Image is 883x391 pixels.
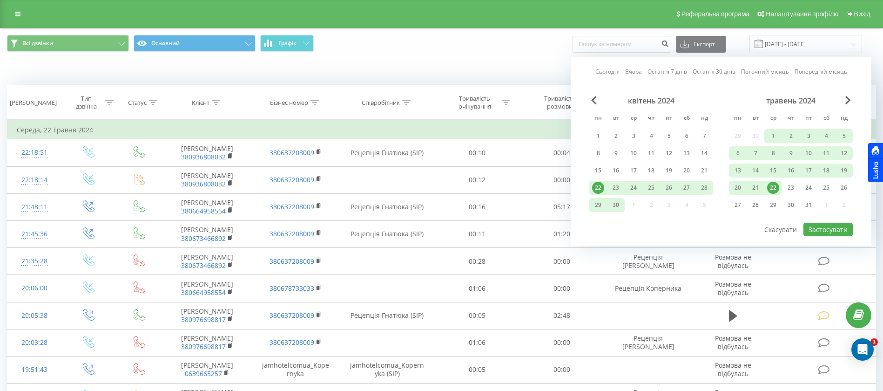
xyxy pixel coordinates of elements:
a: 380664958554 [181,206,226,215]
a: 380637208009 [270,202,314,211]
div: сб 18 трав 2024 р. [817,164,835,178]
div: сб 20 квіт 2024 р. [678,164,695,178]
td: 00:05 [435,302,519,329]
div: пн 29 квіт 2024 р. [589,198,607,212]
div: 13 [732,165,744,177]
div: 19 [838,165,850,177]
div: пн 27 трав 2024 р. [729,198,747,212]
a: 380637208009 [270,311,314,320]
div: 7 [749,147,762,159]
a: 380637208009 [270,229,314,238]
td: 00:05 [435,356,519,383]
span: Розмова не відбулась [715,361,751,378]
div: ср 10 квіт 2024 р. [625,146,642,160]
div: Співробітник [362,99,400,107]
abbr: вівторок [609,112,623,126]
div: ср 3 квіт 2024 р. [625,129,642,143]
a: 380637208009 [270,175,314,184]
div: 28 [749,199,762,211]
td: Рецепція Коперника [604,275,692,302]
abbr: неділя [837,112,851,126]
td: [PERSON_NAME] [163,220,251,247]
div: чт 18 квіт 2024 р. [642,164,660,178]
div: сб 13 квіт 2024 р. [678,146,695,160]
div: ср 1 трав 2024 р. [764,129,782,143]
div: вт 21 трав 2024 р. [747,181,764,195]
td: [PERSON_NAME] [163,193,251,220]
div: 18 [820,165,832,177]
span: Налаштування профілю [766,10,838,18]
abbr: четвер [644,112,658,126]
div: чт 9 трав 2024 р. [782,146,800,160]
div: вт 9 квіт 2024 р. [607,146,625,160]
div: 20:03:28 [17,334,52,352]
div: 21:48:11 [17,198,52,216]
abbr: четвер [784,112,798,126]
a: 380976698817 [181,315,226,324]
div: нд 21 квіт 2024 р. [695,164,713,178]
div: ср 29 трав 2024 р. [764,198,782,212]
td: 01:06 [435,329,519,356]
div: вт 7 трав 2024 р. [747,146,764,160]
div: нд 12 трав 2024 р. [835,146,853,160]
div: чт 2 трав 2024 р. [782,129,800,143]
div: чт 4 квіт 2024 р. [642,129,660,143]
div: ср 8 трав 2024 р. [764,146,782,160]
div: Тип дзвінка [70,95,103,110]
div: 10 [802,147,815,159]
td: Рецепція Гнатюка (SIP) [340,220,435,247]
td: 00:16 [435,193,519,220]
div: Статус [128,99,147,107]
a: 380673466892 [181,234,226,243]
div: 4 [820,130,832,142]
div: пт 5 квіт 2024 р. [660,129,678,143]
div: сб 25 трав 2024 р. [817,181,835,195]
div: 13 [681,147,693,159]
abbr: понеділок [731,112,745,126]
td: 01:06 [435,275,519,302]
div: 20:06:00 [17,279,52,297]
a: 380936808032 [181,152,226,161]
div: 16 [785,165,797,177]
div: сб 27 квіт 2024 р. [678,181,695,195]
span: Реферальна програма [681,10,750,18]
td: [PERSON_NAME] [163,166,251,193]
div: пн 8 квіт 2024 р. [589,146,607,160]
div: 21 [749,182,762,194]
span: Графік [278,40,297,47]
div: 21 [698,165,710,177]
div: 15 [592,165,604,177]
div: 3 [627,130,640,142]
div: пт 3 трав 2024 р. [800,129,817,143]
div: травень 2024 [729,96,853,105]
button: Скасувати [759,223,802,236]
a: 380664958554 [181,288,226,297]
span: Розмова не відбулась [715,280,751,297]
td: 02:48 [519,302,604,329]
div: сб 6 квіт 2024 р. [678,129,695,143]
div: нд 26 трав 2024 р. [835,181,853,195]
td: [PERSON_NAME] [163,302,251,329]
div: Тривалість розмови [535,95,585,110]
abbr: п’ятниця [802,112,816,126]
div: 14 [698,147,710,159]
div: ср 24 квіт 2024 р. [625,181,642,195]
input: Пошук за номером [573,36,671,53]
div: пт 24 трав 2024 р. [800,181,817,195]
div: чт 16 трав 2024 р. [782,164,800,178]
div: 16 [610,165,622,177]
div: вт 30 квіт 2024 р. [607,198,625,212]
td: Рецепція Гнатюка (SIP) [340,302,435,329]
div: 6 [681,130,693,142]
div: Тривалість очікування [450,95,499,110]
span: Next Month [845,96,851,104]
a: Сьогодні [595,67,620,76]
div: 18 [645,165,657,177]
div: 20:05:38 [17,307,52,325]
button: Застосувати [803,223,853,236]
div: сб 4 трав 2024 р. [817,129,835,143]
div: 9 [785,147,797,159]
div: 28 [698,182,710,194]
td: 00:00 [519,248,604,275]
div: пт 31 трав 2024 р. [800,198,817,212]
